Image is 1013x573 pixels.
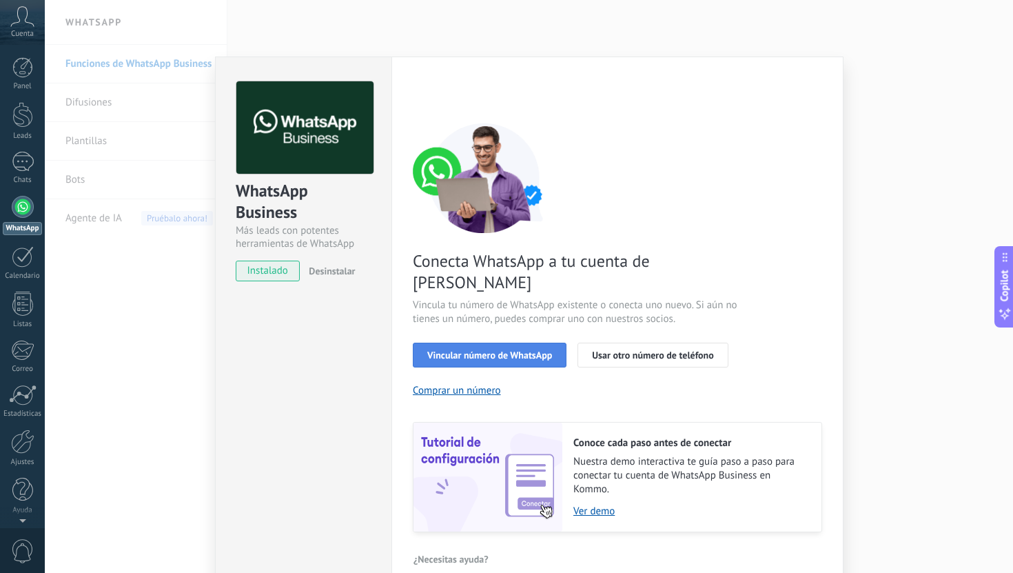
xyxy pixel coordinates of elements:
[413,384,501,397] button: Comprar un número
[236,81,374,174] img: logo_main.png
[236,224,371,250] div: Más leads con potentes herramientas de WhatsApp
[592,350,713,360] span: Usar otro número de teléfono
[3,365,43,374] div: Correo
[577,343,728,368] button: Usar otro número de teléfono
[413,123,557,233] img: connect number
[573,505,808,518] a: Ver demo
[11,30,34,39] span: Cuenta
[236,261,299,281] span: instalado
[573,455,808,496] span: Nuestra demo interactiva te guía paso a paso para conectar tu cuenta de WhatsApp Business en Kommo.
[427,350,552,360] span: Vincular número de WhatsApp
[998,270,1012,301] span: Copilot
[3,132,43,141] div: Leads
[3,320,43,329] div: Listas
[3,506,43,515] div: Ayuda
[3,272,43,281] div: Calendario
[3,222,42,235] div: WhatsApp
[309,265,355,277] span: Desinstalar
[413,299,741,326] span: Vincula tu número de WhatsApp existente o conecta uno nuevo. Si aún no tienes un número, puedes c...
[413,549,489,570] button: ¿Necesitas ayuda?
[3,410,43,419] div: Estadísticas
[236,180,371,224] div: WhatsApp Business
[3,458,43,467] div: Ajustes
[3,82,43,91] div: Panel
[413,554,489,564] span: ¿Necesitas ayuda?
[413,343,566,368] button: Vincular número de WhatsApp
[3,176,43,185] div: Chats
[413,250,741,293] span: Conecta WhatsApp a tu cuenta de [PERSON_NAME]
[573,436,808,450] h2: Conoce cada paso antes de conectar
[303,261,355,281] button: Desinstalar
